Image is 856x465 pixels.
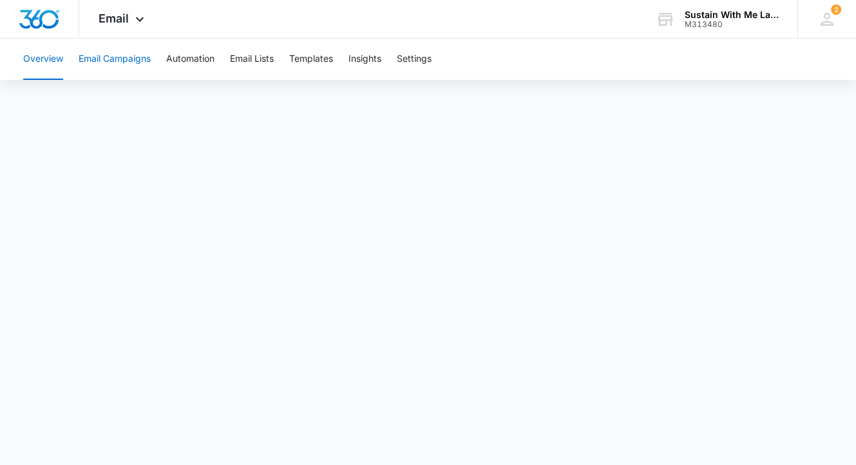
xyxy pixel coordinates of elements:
button: Overview [23,39,63,80]
span: 2 [831,5,841,15]
button: Automation [166,39,214,80]
div: notifications count [831,5,841,15]
span: Email [99,12,129,25]
button: Insights [348,39,381,80]
button: Settings [397,39,432,80]
div: account id [685,20,779,29]
button: Email Campaigns [79,39,151,80]
button: Email Lists [230,39,274,80]
div: account name [685,10,779,20]
button: Templates [289,39,333,80]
